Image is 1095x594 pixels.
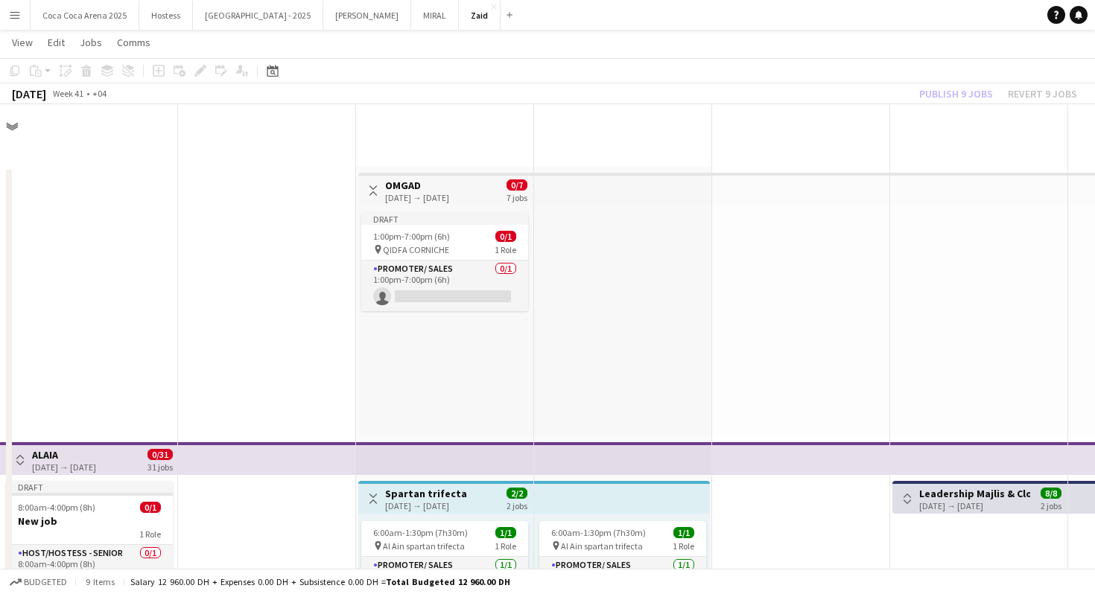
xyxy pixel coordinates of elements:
span: Budgeted [24,577,67,587]
a: Edit [42,33,71,52]
span: 1 Role [495,244,516,255]
button: Budgeted [7,574,69,590]
div: [DATE] → [DATE] [919,500,1030,511]
button: MIRAL [411,1,459,30]
div: 2 jobs [507,499,527,511]
div: [DATE] → [DATE] [385,500,467,511]
span: Week 41 [49,88,86,99]
span: 0/31 [147,449,173,460]
app-job-card: Draft1:00pm-7:00pm (6h)0/1 QIDFA CORNICHE1 RolePromoter/ Sales0/11:00pm-7:00pm (6h) [361,213,528,311]
a: Jobs [74,33,108,52]
h3: ALAIA [32,448,96,462]
button: Hostess [139,1,193,30]
span: Jobs [80,36,102,49]
span: View [12,36,33,49]
span: 1/1 [673,527,694,538]
div: [DATE] [12,86,46,101]
a: Comms [111,33,156,52]
app-card-role: Promoter/ Sales0/11:00pm-7:00pm (6h) [361,261,528,311]
span: Al Ain spartan trifecta [383,540,465,552]
span: Al Ain spartan trifecta [561,540,643,552]
span: Comms [117,36,150,49]
button: Coca Coca Arena 2025 [31,1,139,30]
span: Edit [48,36,65,49]
span: 0/1 [495,231,516,242]
span: 1 Role [495,540,516,552]
button: [PERSON_NAME] [323,1,411,30]
div: Draft [6,481,173,493]
span: 1:00pm-7:00pm (6h) [373,231,450,242]
span: 0/1 [140,502,161,513]
div: [DATE] → [DATE] [385,192,449,203]
button: Zaid [459,1,501,30]
h3: Leadership Majlis & Closing Dinner [919,487,1030,500]
h3: OMGAD [385,179,449,192]
div: 7 jobs [507,191,527,203]
span: 9 items [82,576,118,587]
span: 1 Role [673,540,694,552]
div: 2 jobs [1041,499,1061,511]
span: 2/2 [507,488,527,499]
div: +04 [92,88,107,99]
a: View [6,33,39,52]
span: 6:00am-1:30pm (7h30m) [373,527,468,538]
h3: Spartan trifecta [385,487,467,500]
div: Draft [361,213,528,225]
span: 1/1 [495,527,516,538]
div: 31 jobs [147,460,173,473]
button: [GEOGRAPHIC_DATA] - 2025 [193,1,323,30]
span: 1 Role [139,528,161,540]
h3: New job [6,514,173,528]
span: QIDFA CORNICHE [383,244,449,255]
span: 0/7 [507,179,527,191]
span: Total Budgeted 12 960.00 DH [386,576,510,587]
span: 8/8 [1041,488,1061,499]
div: [DATE] → [DATE] [32,462,96,473]
span: 8:00am-4:00pm (8h) [18,502,95,513]
span: 6:00am-1:30pm (7h30m) [551,527,646,538]
div: Salary 12 960.00 DH + Expenses 0.00 DH + Subsistence 0.00 DH = [130,576,510,587]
